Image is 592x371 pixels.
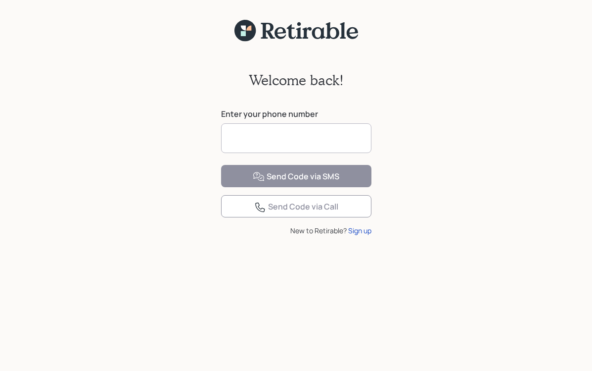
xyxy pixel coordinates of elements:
div: Send Code via SMS [253,171,339,183]
div: Sign up [348,225,371,236]
button: Send Code via Call [221,195,371,217]
h2: Welcome back! [249,72,344,89]
button: Send Code via SMS [221,165,371,187]
label: Enter your phone number [221,108,371,119]
div: Send Code via Call [254,201,338,213]
div: New to Retirable? [221,225,371,236]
